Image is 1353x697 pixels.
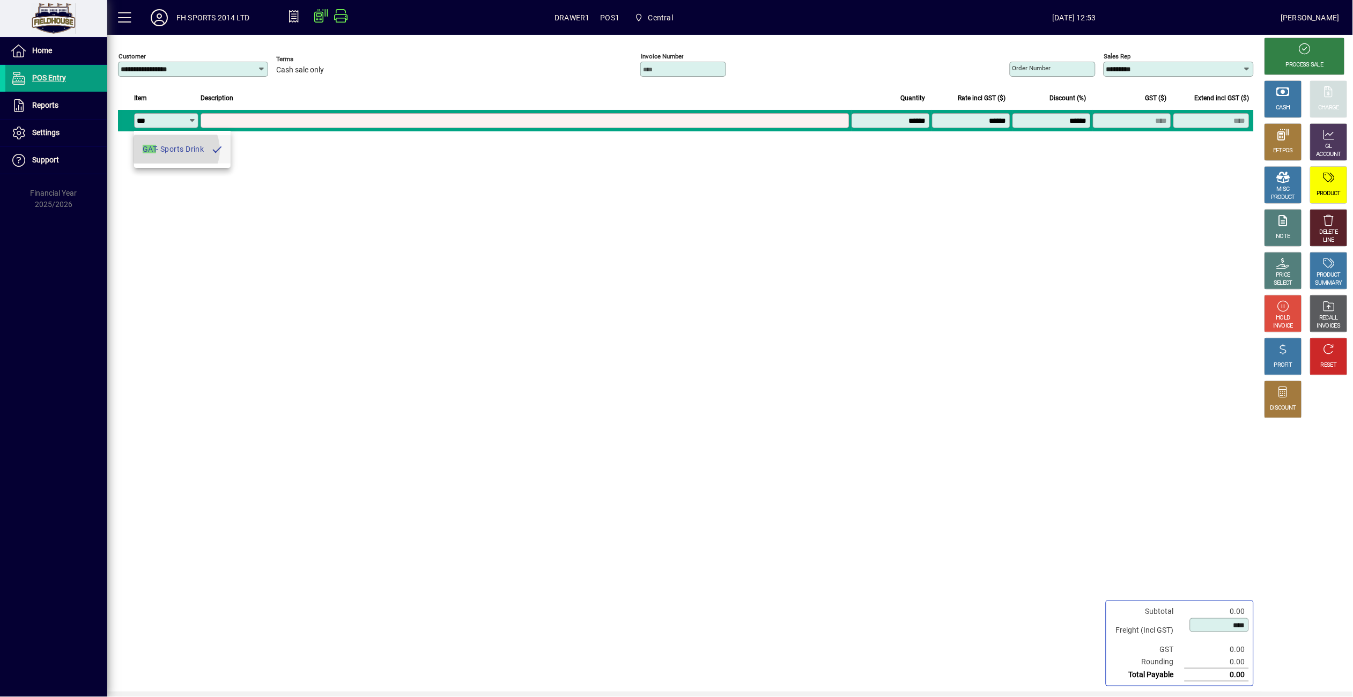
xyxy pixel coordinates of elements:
div: INVOICE [1273,322,1293,330]
td: 0.00 [1185,605,1249,618]
div: LINE [1324,236,1334,244]
div: PROCESS SALE [1286,61,1324,69]
span: POS Entry [32,73,66,82]
td: 0.00 [1185,656,1249,669]
div: RECALL [1320,314,1339,322]
mat-label: Sales rep [1104,53,1131,60]
mat-label: Order number [1012,64,1051,72]
div: DELETE [1320,228,1338,236]
span: Central [630,8,677,27]
div: EFTPOS [1274,147,1293,155]
div: CASH [1276,104,1290,112]
span: Central [648,9,673,26]
div: SUMMARY [1315,279,1342,287]
span: Rate incl GST ($) [958,92,1006,104]
span: Settings [32,128,60,137]
div: PRODUCT [1317,271,1341,279]
span: Item [134,92,147,104]
div: PROFIT [1274,361,1292,369]
a: Support [5,147,107,174]
a: Reports [5,92,107,119]
span: Quantity [901,92,926,104]
td: 0.00 [1185,643,1249,656]
span: Support [32,155,59,164]
mat-label: Invoice number [641,53,684,60]
mat-label: Customer [119,53,146,60]
div: PRODUCT [1271,194,1295,202]
td: Total Payable [1111,669,1185,681]
span: [DATE] 12:53 [868,9,1281,26]
div: INVOICES [1317,322,1340,330]
span: Extend incl GST ($) [1195,92,1250,104]
span: GST ($) [1145,92,1167,104]
div: SELECT [1274,279,1293,287]
td: Rounding [1111,656,1185,669]
span: Reports [32,101,58,109]
div: RESET [1321,361,1337,369]
span: Home [32,46,52,55]
div: PRODUCT [1317,190,1341,198]
div: NOTE [1276,233,1290,241]
a: Home [5,38,107,64]
a: Settings [5,120,107,146]
div: MISC [1277,186,1290,194]
button: Profile [142,8,176,27]
span: Cash sale only [276,66,324,75]
span: Terms [276,56,341,63]
div: GL [1326,143,1333,151]
span: Discount (%) [1050,92,1086,104]
td: GST [1111,643,1185,656]
div: PRICE [1276,271,1291,279]
td: Subtotal [1111,605,1185,618]
div: FH SPORTS 2014 LTD [176,9,249,26]
td: Freight (Incl GST) [1111,618,1185,643]
div: HOLD [1276,314,1290,322]
span: DRAWER1 [554,9,589,26]
span: Description [201,92,233,104]
td: 0.00 [1185,669,1249,681]
span: POS1 [601,9,620,26]
div: [PERSON_NAME] [1281,9,1340,26]
div: CHARGE [1319,104,1340,112]
div: ACCOUNT [1317,151,1341,159]
div: DISCOUNT [1270,404,1296,412]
